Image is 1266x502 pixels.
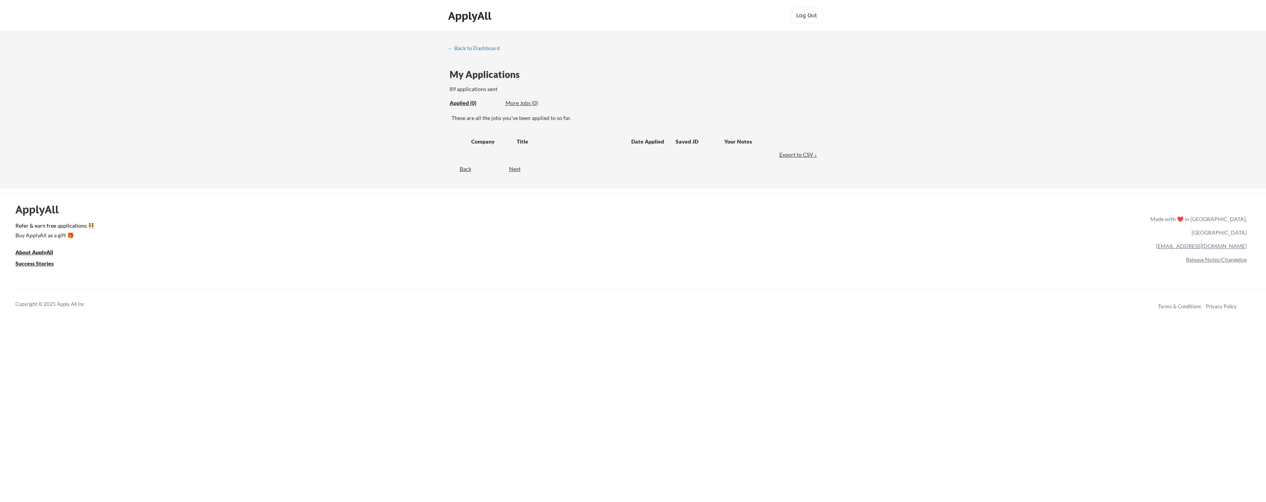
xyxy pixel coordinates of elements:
a: Terms & Conditions [1158,303,1201,309]
a: ← Back to Dashboard [448,45,506,53]
div: Made with ❤️ in [GEOGRAPHIC_DATA], [GEOGRAPHIC_DATA] [1147,212,1247,239]
div: Next [509,165,529,173]
div: ApplyAll [448,9,494,22]
u: Success Stories [15,260,54,267]
div: ApplyAll [15,203,67,216]
u: About ApplyAll [15,249,53,255]
a: About ApplyAll [15,248,64,258]
div: 89 applications sent [450,85,599,93]
div: Export to CSV ↓ [779,151,819,159]
div: Saved JD [676,134,724,148]
div: Date Applied [631,138,665,145]
a: Release Notes/Changelog [1186,256,1247,263]
div: Buy ApplyAll as a gift 🎁 [15,233,93,238]
div: ← Back to Dashboard [448,46,506,51]
div: Title [517,138,624,145]
div: My Applications [450,70,526,79]
a: Privacy Policy [1206,303,1237,309]
div: Back [448,165,471,173]
a: Buy ApplyAll as a gift 🎁 [15,231,93,241]
div: Your Notes [724,138,812,145]
div: These are all the jobs you've been applied to so far. [450,99,500,107]
div: These are all the jobs you've been applied to so far. [452,114,819,122]
div: Applied (0) [450,99,500,107]
div: More Jobs (0) [506,99,562,107]
button: Log Out [791,8,822,23]
a: Success Stories [15,259,64,269]
a: Refer & earn free applications 👯‍♀️ [15,223,989,231]
div: Company [471,138,510,145]
a: [EMAIL_ADDRESS][DOMAIN_NAME] [1156,243,1247,249]
div: Copyright © 2025 Apply All Inc [15,301,104,308]
div: These are job applications we think you'd be a good fit for, but couldn't apply you to automatica... [506,99,562,107]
